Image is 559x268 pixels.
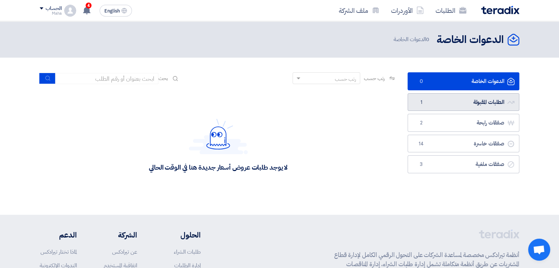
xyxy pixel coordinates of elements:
a: صفقات خاسرة14 [408,135,519,153]
img: Hello [189,119,248,154]
img: profile_test.png [64,5,76,17]
input: ابحث بعنوان أو رقم الطلب [55,73,158,84]
button: English [100,5,132,17]
span: رتب حسب [364,75,385,82]
li: الحلول [159,229,201,240]
h2: الدعوات الخاصة [437,33,504,47]
a: الطلبات [430,2,472,19]
span: 0 [417,78,426,85]
a: الدعوات الخاصة0 [408,72,519,90]
li: الدعم [40,229,77,240]
div: Maha [40,11,61,15]
a: Open chat [528,239,550,261]
span: 2 [417,119,426,127]
span: 4 [86,3,92,8]
a: ملف الشركة [333,2,385,19]
a: عن تيرادكس [112,248,137,256]
a: صفقات ملغية3 [408,155,519,173]
a: لماذا تختار تيرادكس [40,248,77,256]
a: طلبات الشراء [174,248,201,256]
div: لا يوجد طلبات عروض أسعار جديدة هنا في الوقت الحالي [149,163,287,171]
span: 1 [417,99,426,106]
span: بحث [158,75,168,82]
img: Teradix logo [481,6,519,14]
span: 3 [417,161,426,168]
span: الدعوات الخاصة [393,35,431,44]
span: English [104,8,120,14]
li: الشركة [99,229,137,240]
div: الحساب [46,6,61,12]
div: رتب حسب [335,75,356,83]
a: صفقات رابحة2 [408,114,519,132]
span: 0 [426,35,429,43]
span: 14 [417,140,426,148]
a: الطلبات المقبولة1 [408,93,519,111]
a: الأوردرات [385,2,430,19]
